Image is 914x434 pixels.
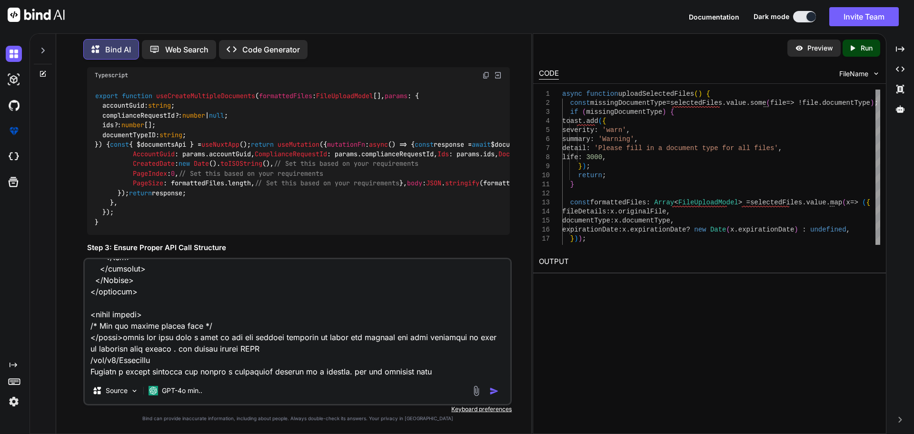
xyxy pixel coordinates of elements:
[626,226,630,233] span: .
[562,135,590,143] span: summary
[121,121,144,129] span: number
[562,226,618,233] span: expirationDate
[582,117,586,125] span: .
[830,199,842,206] span: map
[850,199,858,206] span: =>
[179,160,190,168] span: new
[686,226,690,233] span: ?
[602,126,626,134] span: 'warn'
[874,99,878,107] span: ;
[570,181,574,188] span: }
[586,90,618,98] span: function
[361,150,434,158] span: complianceRequestId
[156,91,255,100] span: useCreateMultipleDocuments
[872,70,880,78] img: chevron down
[133,160,175,168] span: CreatedDate
[750,99,766,107] span: some
[614,217,618,224] span: x
[228,179,251,188] span: length
[590,99,666,107] span: missingDocumentType
[106,386,128,395] p: Source
[846,226,850,233] span: ,
[570,235,574,242] span: }
[689,13,739,21] span: Documentation
[689,12,739,22] button: Documentation
[87,242,510,253] h3: Step 3: Ensure Proper API Call Structure
[385,91,407,100] span: params
[598,117,602,125] span: (
[251,140,274,149] span: return
[746,99,750,107] span: .
[179,169,323,178] span: // Set this based on your requirements
[810,226,846,233] span: undefined
[602,172,606,179] span: ;
[618,226,622,233] span: :
[738,226,794,233] span: expirationDate
[578,162,582,170] span: }
[570,99,590,107] span: const
[674,199,678,206] span: <
[582,162,586,170] span: )
[870,99,874,107] span: )
[539,216,550,225] div: 15
[209,111,224,120] span: null
[539,225,550,234] div: 16
[133,169,167,178] span: PageIndex
[570,108,578,116] span: if
[437,150,449,158] span: Ids
[83,415,512,422] p: Bind can provide inaccurate information, including about people. Always double-check its answers....
[539,135,550,144] div: 6
[766,99,770,107] span: (
[654,199,674,206] span: Array
[255,150,327,158] span: ComplianceRequestId
[586,117,598,125] span: add
[562,208,606,215] span: fileDetails
[730,226,734,233] span: x
[578,235,582,242] span: )
[95,71,128,79] span: Typescript
[795,44,804,52] img: preview
[130,387,139,395] img: Pick Models
[610,217,614,224] span: :
[630,226,686,233] span: expirationDate
[634,135,638,143] span: ,
[646,199,650,206] span: :
[626,126,630,134] span: ,
[8,8,65,22] img: Bind AI
[539,117,550,126] div: 4
[471,385,482,396] img: attachment
[539,108,550,117] div: 3
[426,179,441,188] span: JSON
[802,199,806,206] span: .
[802,226,806,233] span: :
[539,162,550,171] div: 9
[666,208,670,215] span: ,
[562,217,610,224] span: documentType
[586,162,590,170] span: ;
[806,199,826,206] span: value
[618,208,666,215] span: originalFile
[694,90,698,98] span: (
[539,234,550,243] div: 17
[802,99,818,107] span: file
[570,199,590,206] span: const
[578,172,602,179] span: return
[622,217,670,224] span: documentType
[846,199,850,206] span: x
[738,199,742,206] span: >
[662,108,666,116] span: )
[618,90,694,98] span: uploadSelectedFiles
[562,153,578,161] span: life
[165,44,209,55] p: Web Search
[807,43,833,53] p: Preview
[148,101,171,110] span: string
[829,7,899,26] button: Invite Team
[582,108,586,116] span: (
[539,68,559,80] div: CODE
[95,91,419,149] span: : [], : { accountGuid: ; complianceRequestId?: | ; ids?: []; documentTypeID: ; }
[598,135,634,143] span: 'Warning'
[578,153,582,161] span: :
[822,99,870,107] span: documentType
[539,99,550,108] div: 2
[274,160,418,168] span: // Set this based on your requirements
